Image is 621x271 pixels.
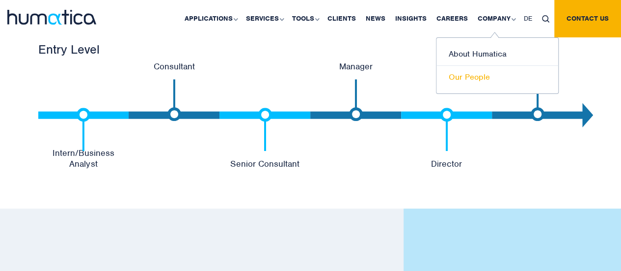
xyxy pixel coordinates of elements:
p: Senior Consultant [219,158,310,169]
p: Director [401,158,492,169]
img: search_icon [542,15,549,23]
a: Our People [436,66,558,89]
p: Intern/Business Analyst [38,148,129,169]
a: About Humatica [436,43,558,66]
p: Consultant [129,61,219,72]
img: b_line2 [349,79,363,121]
img: b_line2 [531,79,544,121]
img: b_line [258,108,272,151]
img: b_line [440,108,454,151]
h3: Entry Level [38,41,583,57]
img: Polygon [582,103,593,127]
span: DE [524,14,532,23]
img: b_line2 [167,79,181,121]
img: b_line [77,108,90,151]
img: logo [7,10,96,25]
p: Manager [310,61,401,72]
